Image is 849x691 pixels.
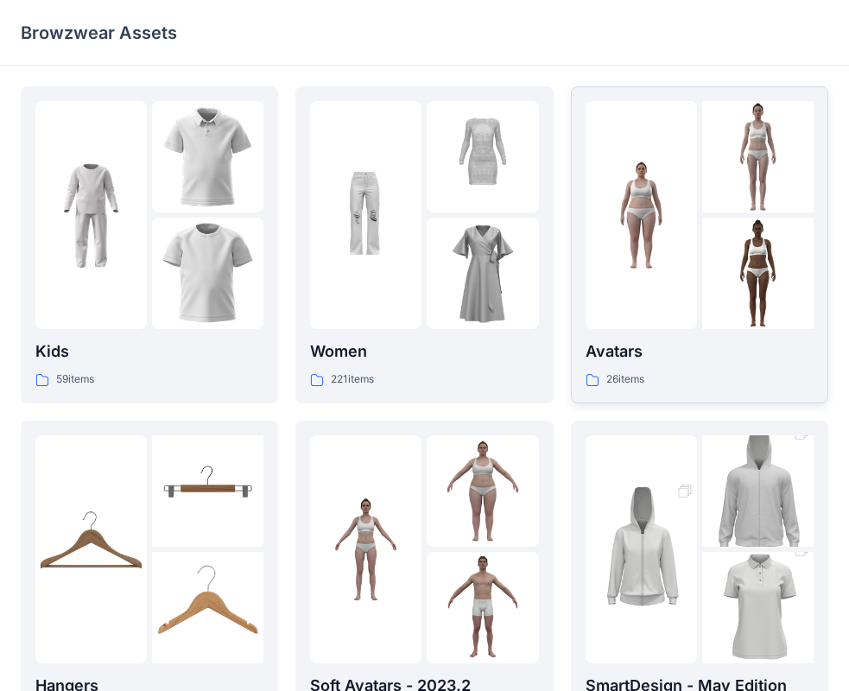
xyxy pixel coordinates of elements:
img: folder 3 [427,218,538,329]
img: folder 3 [152,218,263,329]
p: Avatars [586,339,814,364]
p: 221 items [331,371,374,389]
a: folder 1folder 2folder 3Avatars26items [571,86,828,403]
img: folder 2 [427,101,538,212]
img: folder 2 [152,101,263,212]
img: folder 3 [702,218,814,329]
img: folder 1 [35,493,147,605]
p: 26 items [606,371,644,389]
a: folder 1folder 2folder 3Women221items [295,86,553,403]
img: folder 1 [35,160,147,271]
img: folder 2 [152,435,263,547]
img: folder 2 [702,101,814,212]
p: 59 items [56,371,94,389]
img: folder 1 [310,493,421,605]
p: Browzwear Assets [21,21,177,45]
a: folder 1folder 2folder 3Kids59items [21,86,278,403]
img: folder 1 [310,160,421,271]
img: folder 2 [427,435,538,547]
p: Kids [35,339,263,364]
img: folder 1 [586,160,697,271]
p: Women [310,339,538,364]
img: folder 2 [702,408,814,575]
img: folder 3 [152,552,263,663]
img: folder 3 [427,552,538,663]
img: folder 1 [586,466,697,633]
